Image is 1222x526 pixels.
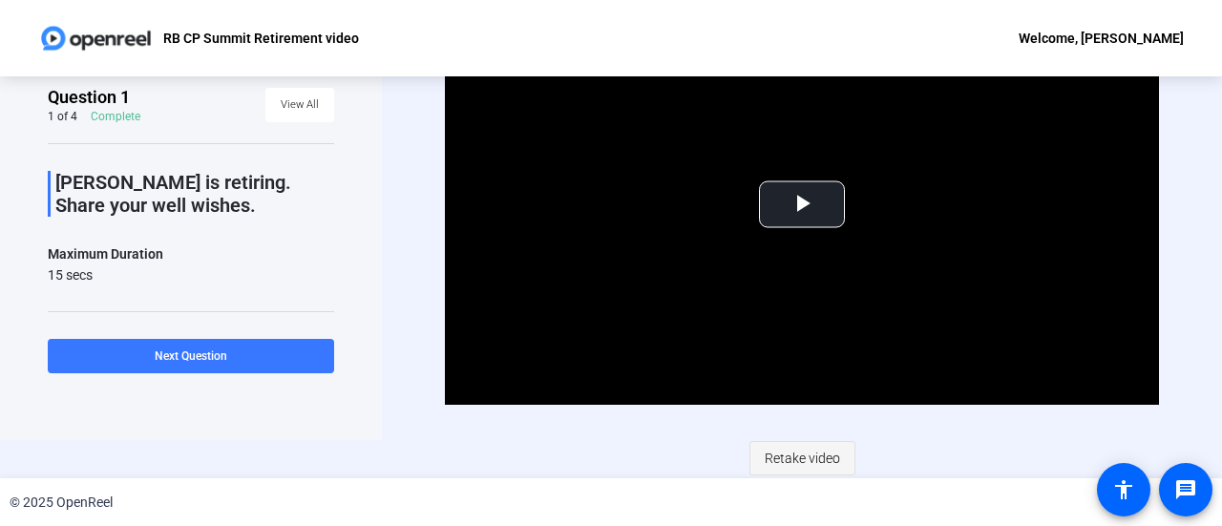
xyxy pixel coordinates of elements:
[265,88,334,122] button: View All
[163,27,359,50] p: RB CP Summit Retirement video
[1019,27,1184,50] div: Welcome, [PERSON_NAME]
[445,3,1159,405] div: Video Player
[48,339,334,373] button: Next Question
[48,242,163,265] div: Maximum Duration
[281,91,319,119] span: View All
[48,265,163,284] div: 15 secs
[10,493,113,513] div: © 2025 OpenReel
[91,109,140,124] div: Complete
[759,180,845,227] button: Play Video
[38,19,154,57] img: OpenReel logo
[1174,478,1197,501] mat-icon: message
[48,109,77,124] div: 1 of 4
[749,441,855,475] button: Retake video
[1112,478,1135,501] mat-icon: accessibility
[765,440,840,476] span: Retake video
[48,86,130,109] span: Question 1
[155,349,227,363] span: Next Question
[55,171,334,217] p: [PERSON_NAME] is retiring. Share your well wishes.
